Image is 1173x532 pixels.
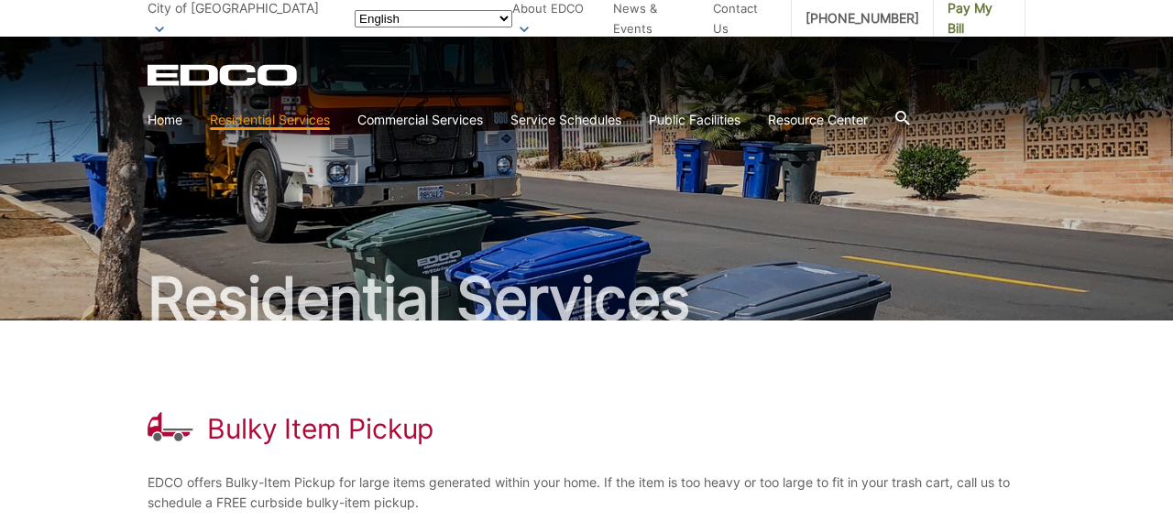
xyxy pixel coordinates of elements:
[207,412,433,445] h1: Bulky Item Pickup
[510,110,621,130] a: Service Schedules
[768,110,868,130] a: Resource Center
[148,110,182,130] a: Home
[355,10,512,27] select: Select a language
[357,110,483,130] a: Commercial Services
[210,110,330,130] a: Residential Services
[148,472,1025,513] p: EDCO offers Bulky-Item Pickup for large items generated within your home. If the item is too heav...
[148,64,300,86] a: EDCD logo. Return to the homepage.
[148,269,1025,328] h2: Residential Services
[649,110,740,130] a: Public Facilities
